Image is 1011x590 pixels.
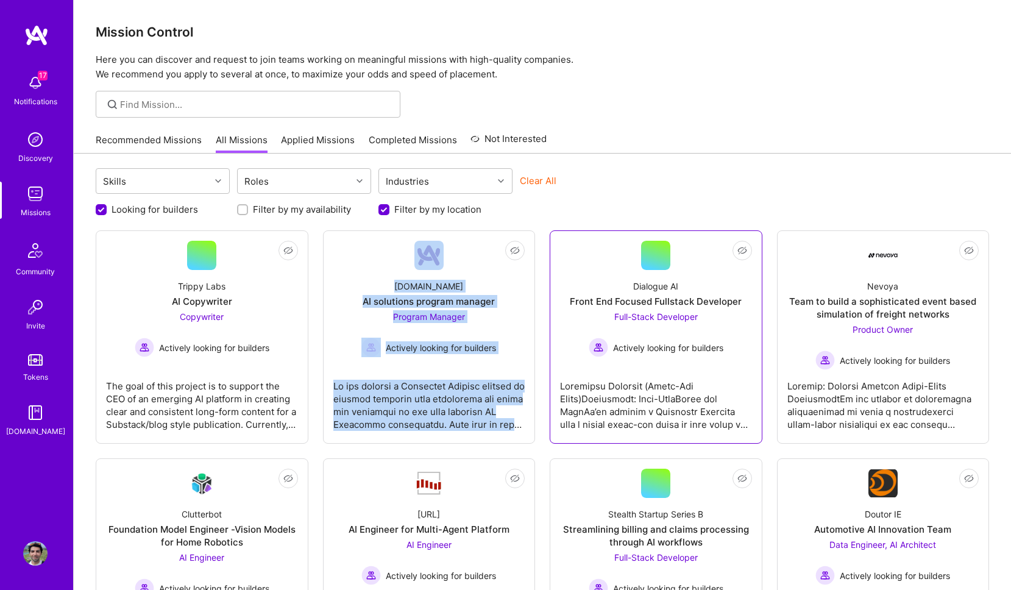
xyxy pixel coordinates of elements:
span: Full-Stack Developer [614,311,698,322]
div: Industries [383,172,432,190]
div: Loremip: Dolorsi Ametcon Adipi-Elits DoeiusmodtEm inc utlabor et doloremagna aliquaenimad mi veni... [787,370,979,431]
a: Company Logo[DOMAIN_NAME]AI solutions program managerProgram Manager Actively looking for builder... [333,241,525,433]
span: Actively looking for builders [613,341,723,354]
div: The goal of this project is to support the CEO of an emerging AI platform in creating clear and c... [106,370,298,431]
i: icon Chevron [498,178,504,184]
div: Clutterbot [182,508,222,521]
div: Loremipsu Dolorsit (Ametc-Adi Elits)Doeiusmodt: Inci-UtlaBoree dol MagnAa’en adminim v Quisnostr ... [560,370,752,431]
div: Invite [26,319,45,332]
i: icon EyeClosed [737,246,747,255]
i: icon EyeClosed [283,246,293,255]
a: All Missions [216,133,268,154]
h3: Mission Control [96,24,989,40]
i: icon EyeClosed [737,474,747,483]
a: Company LogoNevoyaTeam to build a sophisticated event based simulation of freight networksProduct... [787,241,979,433]
div: Tokens [23,371,48,383]
i: icon EyeClosed [964,246,974,255]
i: icon EyeClosed [510,474,520,483]
div: Automotive AI Innovation Team [814,523,951,536]
div: [URL] [417,508,440,521]
span: Copywriter [180,311,224,322]
a: Completed Missions [369,133,457,154]
div: Notifications [14,95,57,108]
i: icon EyeClosed [964,474,974,483]
span: Product Owner [853,324,913,335]
img: Actively looking for builders [815,566,835,585]
img: teamwork [23,182,48,206]
div: Roles [241,172,272,190]
i: icon EyeClosed [510,246,520,255]
span: Full-Stack Developer [614,552,698,563]
p: Here you can discover and request to join teams working on meaningful missions with high-quality ... [96,52,989,82]
a: Recommended Missions [96,133,202,154]
div: AI solutions program manager [363,295,495,308]
a: Dialogue AIFront End Focused Fullstack DeveloperFull-Stack Developer Actively looking for builder... [560,241,752,433]
div: Stealth Startup Series B [608,508,703,521]
label: Looking for builders [112,203,198,216]
img: Company Logo [868,469,898,497]
i: icon SearchGrey [105,98,119,112]
img: Company Logo [414,241,444,270]
div: Missions [21,206,51,219]
img: Company Logo [414,471,444,496]
img: Actively looking for builders [361,566,381,585]
a: Trippy LabsAI CopywriterCopywriter Actively looking for buildersActively looking for buildersThe ... [106,241,298,433]
i: icon EyeClosed [283,474,293,483]
div: Foundation Model Engineer -Vision Models for Home Robotics [106,523,298,549]
div: [DOMAIN_NAME] [394,280,463,293]
a: User Avatar [20,541,51,566]
div: Doutor IE [865,508,901,521]
img: Actively looking for builders [361,338,381,357]
img: Company Logo [868,253,898,258]
span: 17 [38,71,48,80]
button: Clear All [520,174,556,187]
div: Streamlining billing and claims processing through AI workflows [560,523,752,549]
img: Company Logo [187,469,216,498]
span: Actively looking for builders [386,341,496,354]
span: Actively looking for builders [840,569,950,582]
a: Not Interested [470,132,547,154]
i: icon Chevron [215,178,221,184]
img: Invite [23,295,48,319]
div: Front End Focused Fullstack Developer [570,295,742,308]
div: AI Engineer for Multi-Agent Platform [349,523,509,536]
div: Team to build a sophisticated event based simulation of freight networks [787,295,979,321]
span: AI Engineer [406,539,452,550]
img: Community [21,236,50,265]
span: Actively looking for builders [840,354,950,367]
label: Filter by my location [394,203,481,216]
a: Applied Missions [281,133,355,154]
div: Nevoya [867,280,898,293]
img: Actively looking for builders [135,338,154,357]
img: tokens [28,354,43,366]
img: Actively looking for builders [589,338,608,357]
div: Community [16,265,55,278]
div: Trippy Labs [178,280,225,293]
i: icon Chevron [357,178,363,184]
div: Dialogue AI [633,280,678,293]
div: Discovery [18,152,53,165]
div: Lo ips dolorsi a Consectet Adipisc elitsed do eiusmod temporin utla etdolorema ali enima min veni... [333,370,525,431]
span: AI Engineer [179,552,224,563]
img: Actively looking for builders [815,350,835,370]
img: discovery [23,127,48,152]
span: Data Engineer, AI Architect [829,539,936,550]
div: AI Copywriter [172,295,232,308]
span: Actively looking for builders [159,341,269,354]
div: [DOMAIN_NAME] [6,425,65,438]
div: Skills [100,172,129,190]
img: bell [23,71,48,95]
img: logo [24,24,49,46]
span: Actively looking for builders [386,569,496,582]
span: Program Manager [393,311,465,322]
img: User Avatar [23,541,48,566]
img: guide book [23,400,48,425]
label: Filter by my availability [253,203,351,216]
input: Find Mission... [120,98,391,111]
